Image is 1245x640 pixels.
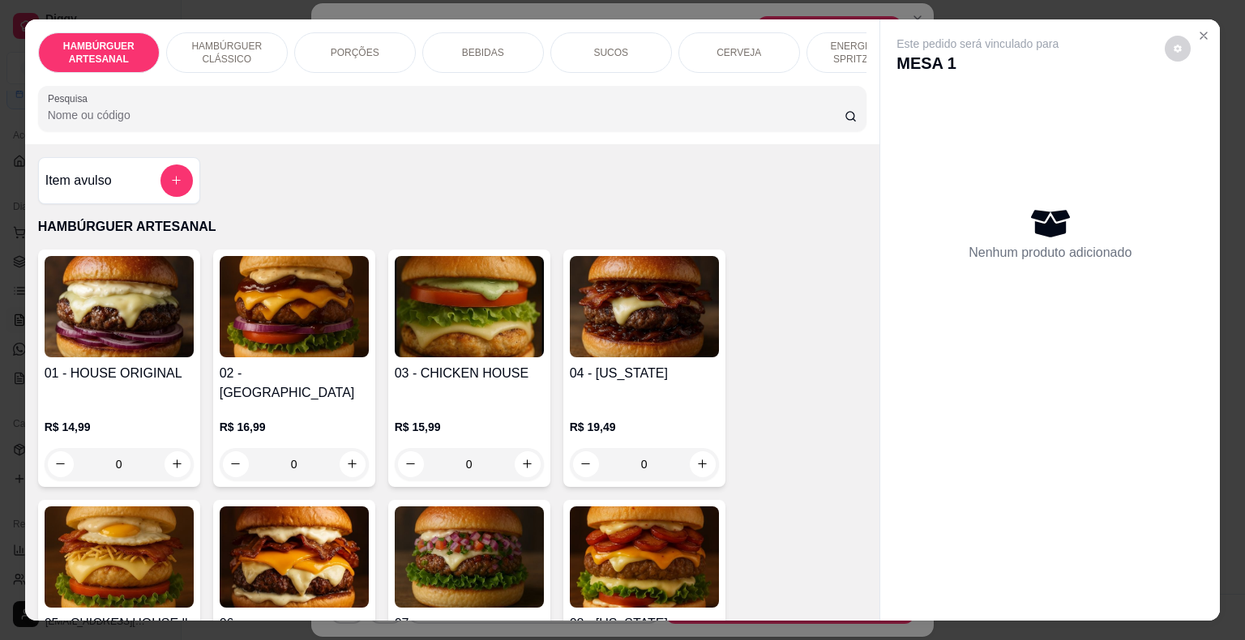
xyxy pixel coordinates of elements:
[395,419,544,435] p: R$ 15,99
[220,419,369,435] p: R$ 16,99
[395,364,544,383] h4: 03 - CHICKEN HOUSE
[1165,36,1191,62] button: decrease-product-quantity
[331,46,379,59] p: PORÇÕES
[45,419,194,435] p: R$ 14,99
[220,364,369,403] h4: 02 - [GEOGRAPHIC_DATA]
[593,46,628,59] p: SUCOS
[896,36,1059,52] p: Este pedido será vinculado para
[45,614,194,634] h4: 05 - CHICKEN HOUSE ll
[38,217,867,237] p: HAMBÚRGUER ARTESANAL
[220,506,369,608] img: product-image
[969,243,1132,262] p: Nenhum produto adicionado
[570,364,719,383] h4: 04 - [US_STATE]
[395,506,544,608] img: product-image
[48,107,845,123] input: Pesquisa
[395,256,544,357] img: product-image
[717,46,761,59] p: CERVEJA
[45,256,194,357] img: product-image
[896,52,1059,75] p: MESA 1
[52,40,146,66] p: HAMBÚRGUER ARTESANAL
[48,92,93,105] label: Pesquisa
[570,506,719,608] img: product-image
[570,256,719,357] img: product-image
[570,614,719,634] h4: 08 - [US_STATE]
[45,364,194,383] h4: 01 - HOUSE ORIGINAL
[570,419,719,435] p: R$ 19,49
[180,40,274,66] p: HAMBÚRGUER CLÁSSICO
[45,506,194,608] img: product-image
[45,171,112,190] h4: Item avulso
[1191,23,1217,49] button: Close
[462,46,504,59] p: BEBIDAS
[820,40,914,66] p: ENERGÉTICO E SPRITZ DRINK
[160,164,193,197] button: add-separate-item
[220,256,369,357] img: product-image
